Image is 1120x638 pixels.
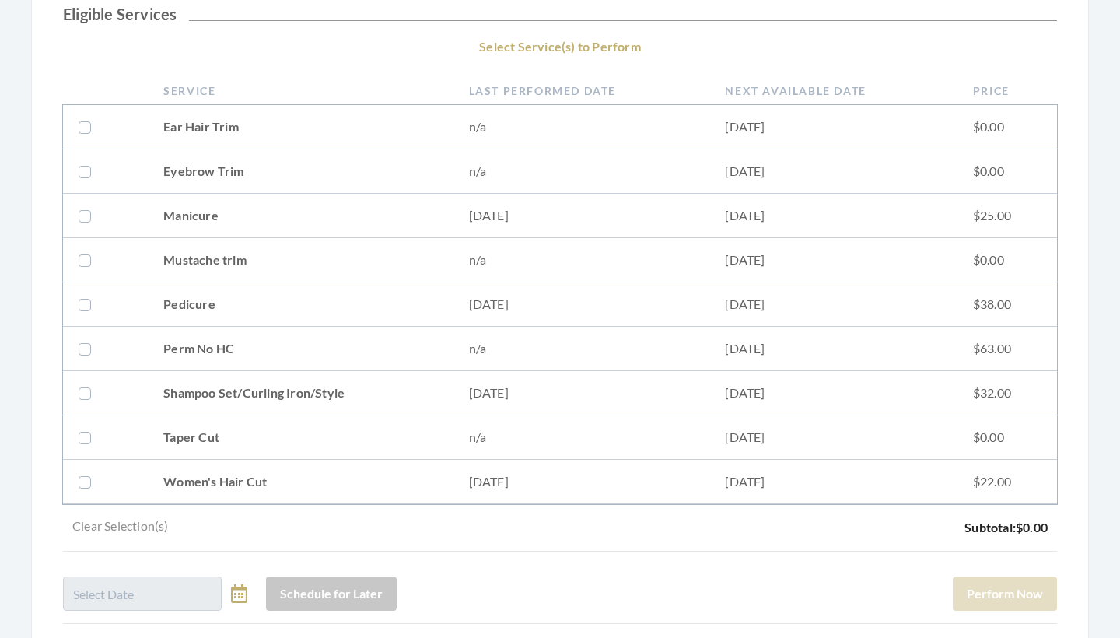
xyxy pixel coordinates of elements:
[148,327,453,371] td: Perm No HC
[453,194,710,238] td: [DATE]
[709,76,957,105] th: Next Available Date
[709,194,957,238] td: [DATE]
[957,149,1057,194] td: $0.00
[148,282,453,327] td: Pedicure
[957,105,1057,149] td: $0.00
[453,238,710,282] td: n/a
[148,371,453,415] td: Shampoo Set/Curling Iron/Style
[453,105,710,149] td: n/a
[148,76,453,105] th: Service
[148,194,453,238] td: Manicure
[709,415,957,460] td: [DATE]
[709,460,957,504] td: [DATE]
[148,415,453,460] td: Taper Cut
[709,371,957,415] td: [DATE]
[148,105,453,149] td: Ear Hair Trim
[709,282,957,327] td: [DATE]
[957,282,1057,327] td: $38.00
[453,327,710,371] td: n/a
[231,577,247,611] a: toggle
[709,149,957,194] td: [DATE]
[148,238,453,282] td: Mustache trim
[957,238,1057,282] td: $0.00
[453,149,710,194] td: n/a
[957,76,1057,105] th: Price
[957,327,1057,371] td: $63.00
[63,36,1057,58] p: Select Service(s) to Perform
[453,282,710,327] td: [DATE]
[63,577,222,611] input: Select Date
[709,105,957,149] td: [DATE]
[63,517,178,538] a: Clear Selection(s)
[964,517,1048,538] p: Subtotal:
[1016,520,1048,535] span: $0.00
[453,415,710,460] td: n/a
[453,460,710,504] td: [DATE]
[957,371,1057,415] td: $32.00
[709,327,957,371] td: [DATE]
[63,5,1057,23] h2: Eligible Services
[957,415,1057,460] td: $0.00
[957,460,1057,504] td: $22.00
[148,149,453,194] td: Eyebrow Trim
[453,76,710,105] th: Last Performed Date
[709,238,957,282] td: [DATE]
[957,194,1057,238] td: $25.00
[453,371,710,415] td: [DATE]
[148,460,453,504] td: Women's Hair Cut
